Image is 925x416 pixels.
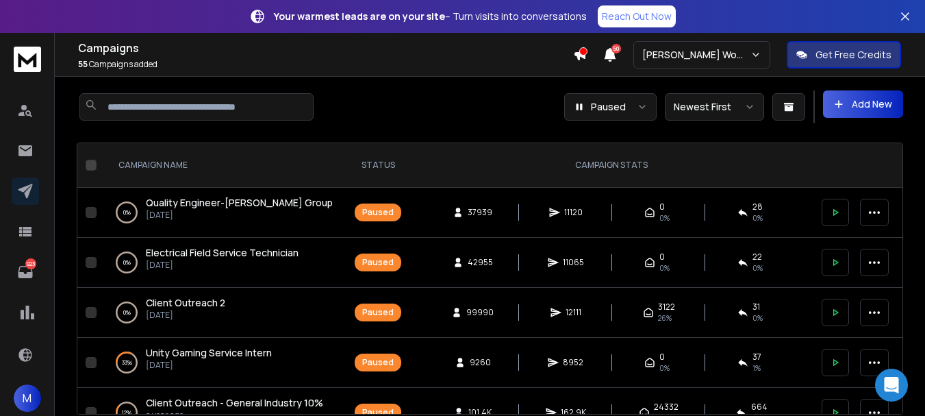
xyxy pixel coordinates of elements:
p: 923 [25,258,36,269]
span: 50 [611,44,621,53]
span: 99990 [466,307,494,318]
div: Paused [362,207,394,218]
span: 0% [659,262,670,273]
p: Paused [591,100,626,114]
div: Paused [362,257,394,268]
span: 55 [78,58,88,70]
span: 37939 [468,207,492,218]
td: 33%Unity Gaming Service Intern[DATE] [102,338,346,388]
img: logo [14,47,41,72]
span: 9260 [470,357,491,368]
span: 0 [659,352,665,363]
button: M [14,384,41,412]
a: Client Outreach 2 [146,296,225,310]
p: 0 % [123,306,131,319]
a: Reach Out Now [598,5,676,27]
a: Quality Engineer-[PERSON_NAME] Group [146,196,333,210]
p: Campaigns added [78,59,573,70]
span: 28 [752,201,763,212]
div: Paused [362,307,394,318]
th: CAMPAIGN STATS [409,143,813,188]
p: Get Free Credits [815,48,891,62]
p: [DATE] [146,210,333,221]
p: 33 % [122,356,132,369]
span: 24332 [654,402,679,413]
p: – Turn visits into conversations [274,10,587,23]
span: 0% [659,363,670,374]
span: 37 [752,352,761,363]
a: Unity Gaming Service Intern [146,346,272,360]
span: 0 % [752,212,763,223]
th: STATUS [346,143,409,188]
td: 0%Electrical Field Service Technician[DATE] [102,238,346,288]
button: Newest First [665,93,764,121]
td: 0%Quality Engineer-[PERSON_NAME] Group[DATE] [102,188,346,238]
span: 26 % [658,313,672,323]
span: 11065 [563,257,584,268]
span: 42955 [468,257,493,268]
a: Electrical Field Service Technician [146,246,299,260]
p: [DATE] [146,310,225,321]
p: [DATE] [146,260,299,271]
span: 22 [752,252,762,262]
th: CAMPAIGN NAME [102,143,346,188]
span: 0 % [752,262,763,273]
span: 0 % [752,313,763,323]
a: 923 [12,258,39,286]
p: [PERSON_NAME] Workspace [642,48,750,62]
span: 664 [751,402,768,413]
span: 31 [752,302,760,313]
span: 11120 [564,207,583,218]
span: 0% [659,212,670,223]
span: 8952 [563,357,583,368]
button: Add New [823,90,903,118]
h1: Campaigns [78,40,573,56]
span: 1 % [752,363,761,374]
td: 0%Client Outreach 2[DATE] [102,288,346,338]
span: 12111 [566,307,581,318]
button: Get Free Credits [787,41,901,69]
span: 0 [659,201,665,212]
strong: Your warmest leads are on your site [274,10,445,23]
p: 0 % [123,256,131,269]
span: 0 [659,252,665,262]
span: 3122 [658,302,675,313]
p: Reach Out Now [602,10,672,23]
p: 0 % [123,206,131,219]
div: Open Intercom Messenger [875,369,908,402]
p: [DATE] [146,360,272,371]
div: Paused [362,357,394,368]
a: Client Outreach - General Industry 10% [146,396,323,410]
